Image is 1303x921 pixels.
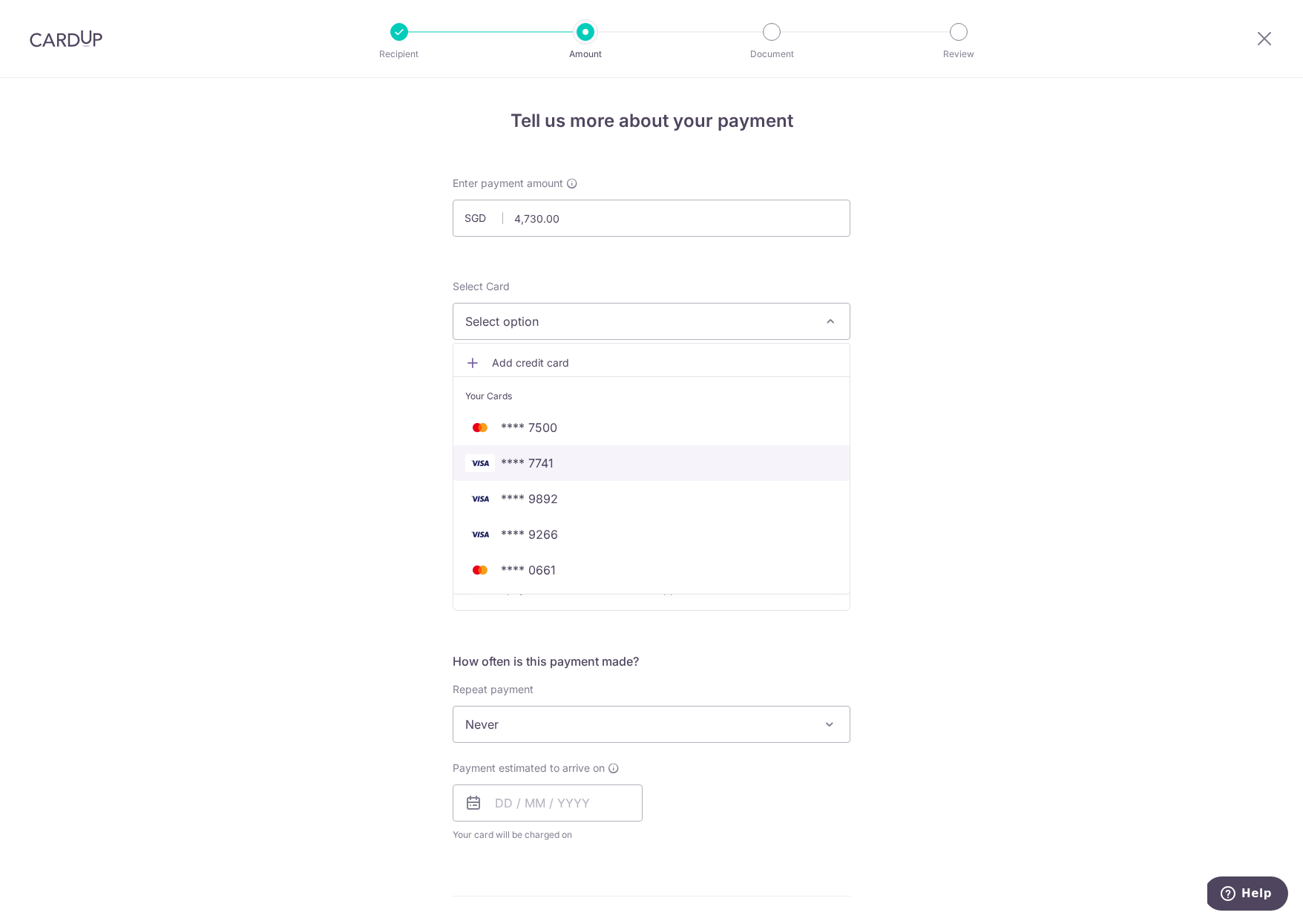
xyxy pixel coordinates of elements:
p: Recipient [344,47,454,62]
img: VISA [465,490,495,508]
span: Your Cards [465,389,512,404]
input: 0.00 [453,200,850,237]
img: CardUp [30,30,102,47]
button: Select option [453,303,850,340]
span: Add credit card [492,355,838,370]
a: Add credit card [453,350,850,376]
p: Review [904,47,1014,62]
img: VISA [465,454,495,472]
span: Your card will be charged on [453,827,643,842]
h5: How often is this payment made? [453,652,850,670]
ul: Select option [453,343,850,594]
label: Repeat payment [453,682,534,697]
iframe: Opens a widget where you can find more information [1207,876,1288,914]
span: SGD [465,211,503,226]
span: Select option [465,312,811,330]
input: DD / MM / YYYY [453,784,643,822]
span: Never [453,706,850,743]
p: Document [717,47,827,62]
span: translation missing: en.payables.payment_networks.credit_card.summary.labels.select_card [453,280,510,292]
img: MASTERCARD [465,419,495,436]
img: VISA [465,525,495,543]
span: Enter payment amount [453,176,563,191]
span: Never [453,707,850,742]
p: Amount [531,47,640,62]
h4: Tell us more about your payment [453,108,850,134]
img: MASTERCARD [465,561,495,579]
span: Payment estimated to arrive on [453,761,605,776]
